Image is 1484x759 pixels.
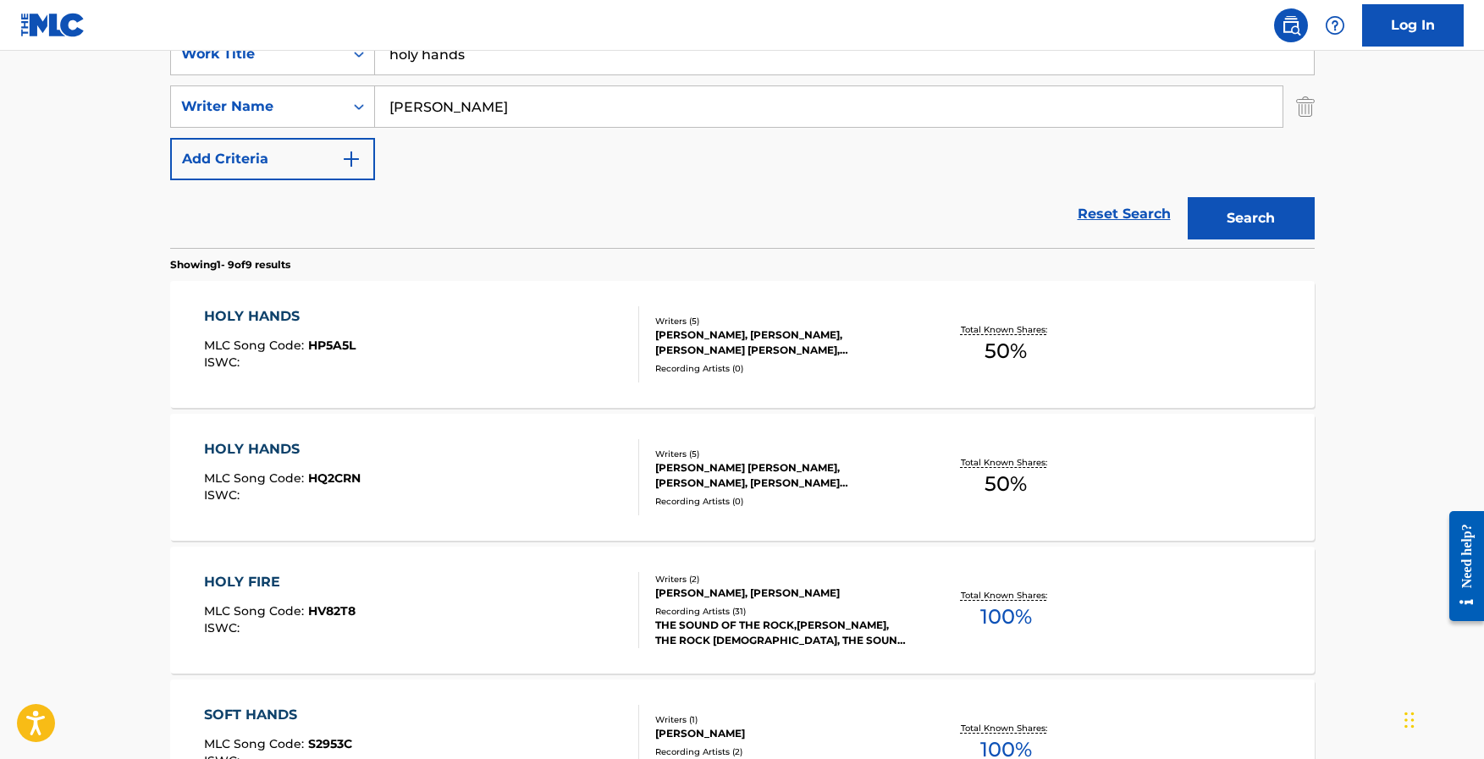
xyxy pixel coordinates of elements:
[170,414,1315,541] a: HOLY HANDSMLC Song Code:HQ2CRNISWC:Writers (5)[PERSON_NAME] [PERSON_NAME], [PERSON_NAME], [PERSON...
[961,589,1051,602] p: Total Known Shares:
[181,44,334,64] div: Work Title
[1325,15,1345,36] img: help
[308,736,352,751] span: S2953C
[985,469,1027,499] span: 50 %
[1274,8,1308,42] a: Public Search
[655,460,911,491] div: [PERSON_NAME] [PERSON_NAME], [PERSON_NAME], [PERSON_NAME] [PERSON_NAME], [PERSON_NAME], [PERSON_N...
[341,149,361,169] img: 9d2ae6d4665cec9f34b9.svg
[655,618,911,648] div: THE SOUND OF THE ROCK,[PERSON_NAME], THE ROCK [DEMOGRAPHIC_DATA], THE SOUND OF THE ROCK, THE ROCK...
[308,338,356,353] span: HP5A5L
[961,323,1051,336] p: Total Known Shares:
[655,448,911,460] div: Writers ( 5 )
[204,736,308,751] span: MLC Song Code :
[204,603,308,619] span: MLC Song Code :
[655,327,911,358] div: [PERSON_NAME], [PERSON_NAME], [PERSON_NAME] [PERSON_NAME], [PERSON_NAME], [PERSON_NAME]
[170,547,1315,674] a: HOLY FIREMLC Song Code:HV82T8ISWC:Writers (2)[PERSON_NAME], [PERSON_NAME]Recording Artists (31)TH...
[1437,498,1484,634] iframe: Resource Center
[1069,195,1179,233] a: Reset Search
[961,722,1051,734] p: Total Known Shares:
[1281,15,1301,36] img: search
[655,605,911,618] div: Recording Artists ( 31 )
[204,572,356,592] div: HOLY FIRE
[204,620,244,635] span: ISWC :
[204,470,308,486] span: MLC Song Code :
[20,13,86,37] img: MLC Logo
[1318,8,1352,42] div: Help
[655,726,911,741] div: [PERSON_NAME]
[204,355,244,370] span: ISWC :
[655,573,911,586] div: Writers ( 2 )
[170,281,1315,408] a: HOLY HANDSMLC Song Code:HP5A5LISWC:Writers (5)[PERSON_NAME], [PERSON_NAME], [PERSON_NAME] [PERSON...
[985,336,1027,366] span: 50 %
[961,456,1051,469] p: Total Known Shares:
[655,745,911,758] div: Recording Artists ( 2 )
[308,603,356,619] span: HV82T8
[1296,85,1315,128] img: Delete Criterion
[204,705,352,725] div: SOFT HANDS
[655,495,911,508] div: Recording Artists ( 0 )
[655,586,911,601] div: [PERSON_NAME], [PERSON_NAME]
[1188,197,1315,239] button: Search
[204,306,356,327] div: HOLY HANDS
[1399,678,1484,759] iframe: Chat Widget
[655,713,911,726] div: Writers ( 1 )
[655,362,911,375] div: Recording Artists ( 0 )
[170,257,290,272] p: Showing 1 - 9 of 9 results
[170,138,375,180] button: Add Criteria
[980,602,1032,632] span: 100 %
[655,315,911,327] div: Writers ( 5 )
[204,338,308,353] span: MLC Song Code :
[308,470,361,486] span: HQ2CRN
[181,96,334,117] div: Writer Name
[204,487,244,503] span: ISWC :
[1404,695,1415,745] div: Drag
[170,33,1315,248] form: Search Form
[204,439,361,459] div: HOLY HANDS
[1362,4,1464,47] a: Log In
